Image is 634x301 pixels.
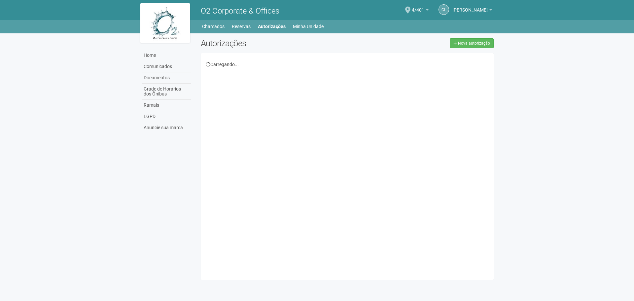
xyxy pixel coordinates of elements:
a: LGPD [142,111,191,122]
a: Reservas [232,22,251,31]
a: Nova autorização [450,38,494,48]
h2: Autorizações [201,38,342,48]
a: Minha Unidade [293,22,324,31]
a: Ramais [142,100,191,111]
a: CL [439,4,449,15]
a: Chamados [202,22,225,31]
span: O2 Corporate & Offices [201,6,279,16]
div: Carregando... [206,61,489,67]
a: Documentos [142,72,191,84]
span: 4/401 [412,1,424,13]
span: Claudia Luíza Soares de Castro [452,1,488,13]
a: [PERSON_NAME] [452,8,492,14]
a: 4/401 [412,8,429,14]
a: Grade de Horários dos Ônibus [142,84,191,100]
span: Nova autorização [458,41,490,46]
a: Autorizações [258,22,286,31]
img: logo.jpg [140,3,190,43]
a: Home [142,50,191,61]
a: Comunicados [142,61,191,72]
a: Anuncie sua marca [142,122,191,133]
